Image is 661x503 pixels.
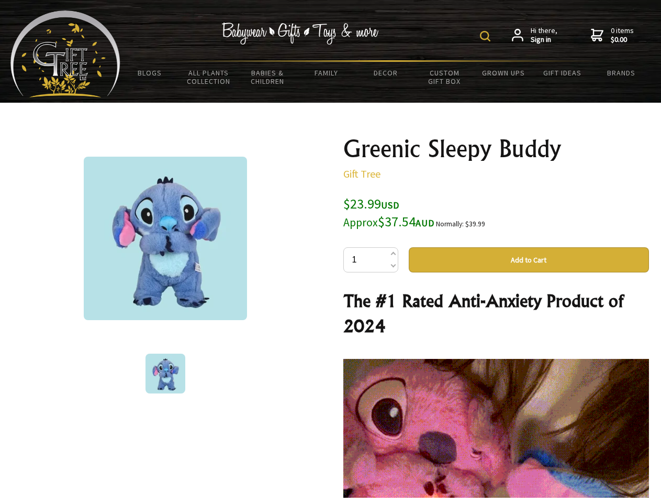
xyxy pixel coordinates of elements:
[180,62,239,92] a: All Plants Collection
[611,35,634,45] strong: $0.00
[531,26,557,45] span: Hi there,
[415,62,474,92] a: Custom Gift Box
[611,26,634,45] span: 0 items
[343,195,434,230] span: $23.99 $37.54
[10,10,120,97] img: Babyware - Gifts - Toys and more...
[343,167,380,180] a: Gift Tree
[592,62,651,84] a: Brands
[84,157,247,320] img: Greenic Sleepy Buddy
[531,35,557,45] strong: Sign in
[297,62,356,84] a: Family
[474,62,533,84] a: Grown Ups
[343,215,378,229] small: Approx
[356,62,415,84] a: Decor
[381,199,399,211] span: USD
[409,247,649,272] button: Add to Cart
[533,62,592,84] a: Gift Ideas
[238,62,297,92] a: Babies & Children
[222,23,379,45] img: Babywear - Gifts - Toys & more
[480,31,490,41] img: product search
[145,354,185,393] img: Greenic Sleepy Buddy
[436,220,485,228] small: Normally: $39.99
[416,217,434,229] span: AUD
[343,290,623,336] strong: The #1 Rated Anti-Anxiety Product of 2024
[591,26,634,45] a: 0 items$0.00
[343,136,649,161] h1: Greenic Sleepy Buddy
[512,26,557,45] a: Hi there,Sign in
[120,62,180,84] a: BLOGS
